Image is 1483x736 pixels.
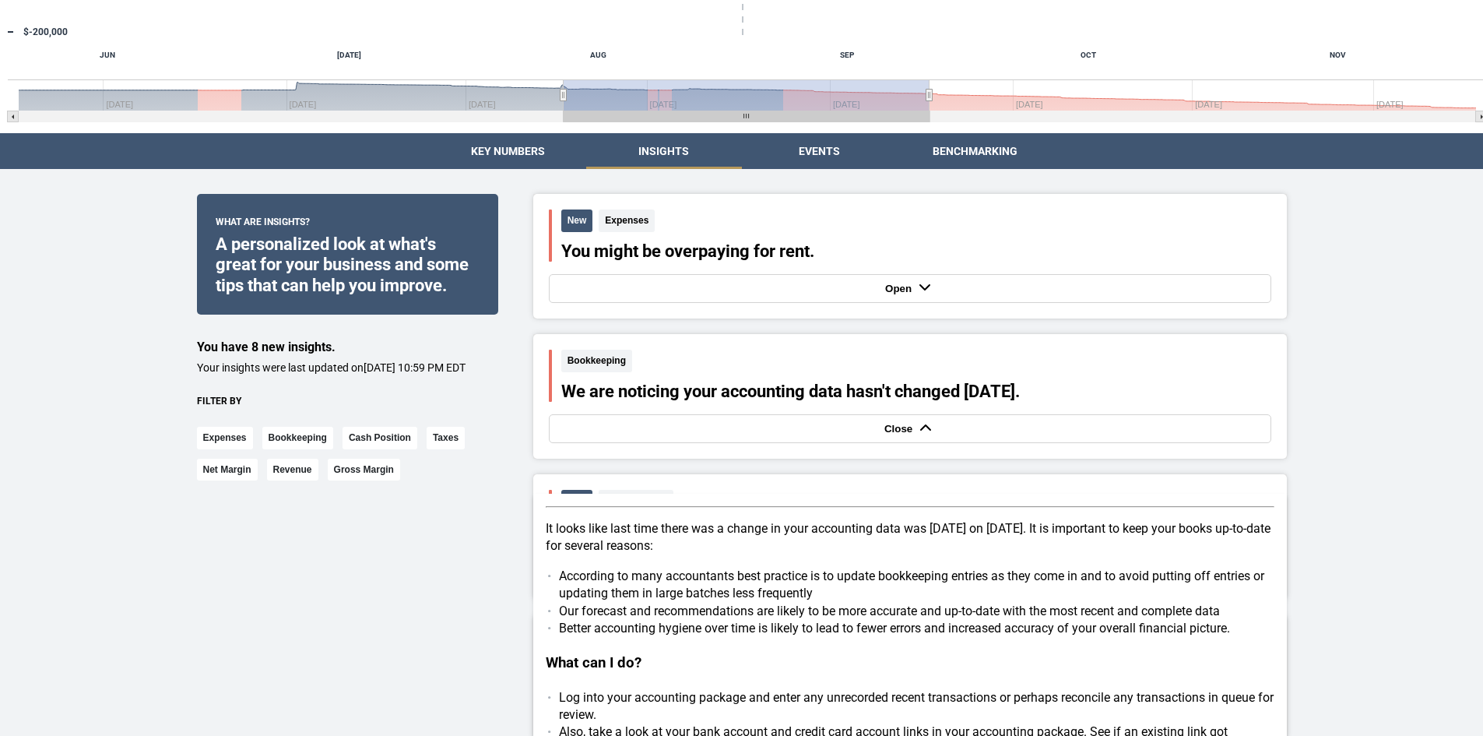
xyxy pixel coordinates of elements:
[427,427,465,449] button: Taxes
[559,689,1274,724] li: Log into your accounting package and enter any unrecorded recent transactions or perhaps reconcil...
[546,653,1274,673] h3: What can I do?
[590,51,606,59] text: AUG
[197,395,498,408] div: Filter by
[1081,51,1096,59] text: OCT
[742,133,898,169] button: Events
[430,133,586,169] button: Key Numbers
[343,427,417,449] button: Cash Position
[197,427,253,449] button: Expenses
[561,382,1271,402] div: We are noticing your accounting data hasn't changed [DATE].
[884,423,916,435] strong: Close
[197,361,498,376] p: Your insights were last updated on [DATE] 10:59 PM EDT
[100,51,115,59] text: JUN
[559,568,1274,603] li: According to many accountants best practice is to update bookkeeping entries as they come in and ...
[23,26,68,37] text: $-200,000
[197,459,258,481] button: Net Margin
[197,340,336,354] span: You have 8 new insights.
[561,241,1271,262] div: You might be overpaying for rent.
[840,51,855,59] text: SEP
[559,620,1274,637] li: Better accounting hygiene over time is likely to lead to fewer errors and increased accuracy of y...
[216,234,480,296] div: A personalized look at what's great for your business and some tips that can help you improve.
[561,490,593,512] span: New
[533,474,1287,599] button: NewCash PositionYour current cash doesn't appear to be enough to handle expenses.Open
[586,133,742,169] button: Insights
[599,210,655,232] span: Expenses
[599,490,673,512] span: Cash Position
[885,283,915,294] strong: Open
[533,334,1287,459] button: BookkeepingWe are noticing your accounting data hasn't changed [DATE].Close
[561,350,632,372] span: Bookkeeping
[262,427,333,449] button: Bookkeeping
[533,194,1287,319] button: NewExpensesYou might be overpaying for rent.Open
[559,603,1274,620] li: Our forecast and recommendations are likely to be more accurate and up-to-date with the most rece...
[267,459,318,481] button: Revenue
[546,520,1274,555] p: It looks like last time there was a change in your accounting data was [DATE] on [DATE]. It is im...
[216,216,310,234] span: What are insights?
[337,51,361,59] text: [DATE]
[1330,51,1346,59] text: NOV
[328,459,400,481] button: Gross Margin
[561,210,593,232] span: New
[898,133,1053,169] button: Benchmarking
